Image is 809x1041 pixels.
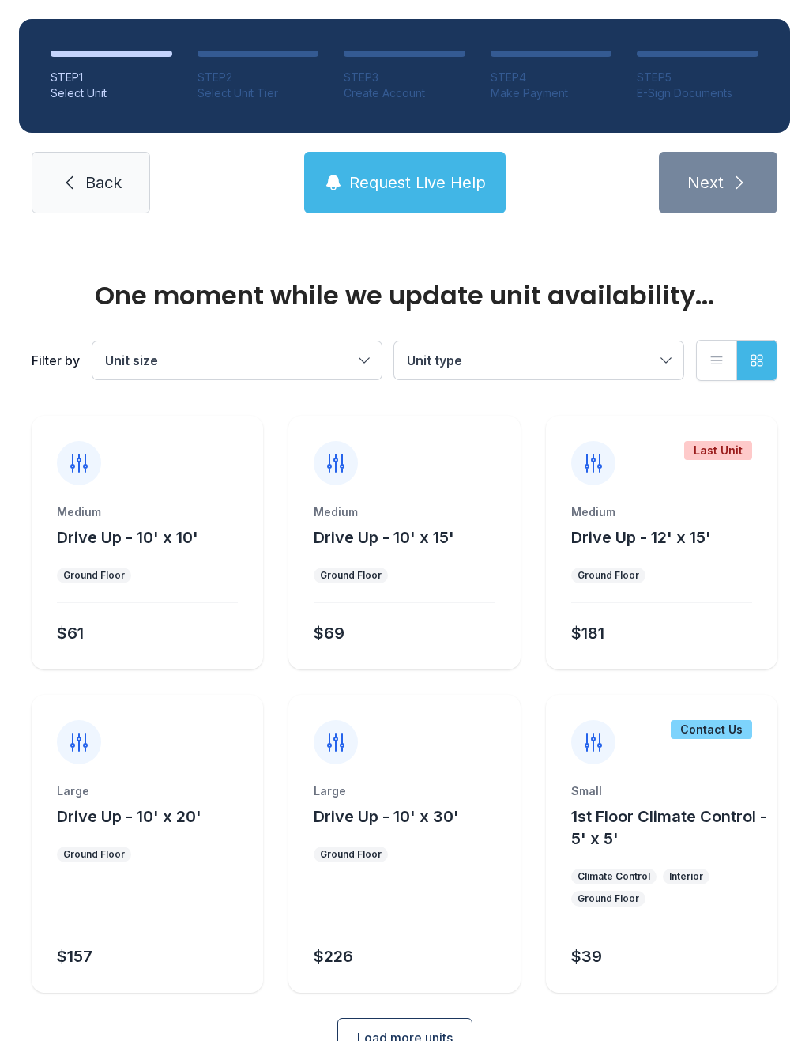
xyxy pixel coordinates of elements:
[92,341,382,379] button: Unit size
[57,807,201,826] span: Drive Up - 10' x 20'
[105,353,158,368] span: Unit size
[578,892,639,905] div: Ground Floor
[571,622,604,644] div: $181
[198,70,319,85] div: STEP 2
[57,945,92,967] div: $157
[57,805,201,828] button: Drive Up - 10' x 20'
[63,569,125,582] div: Ground Floor
[571,807,767,848] span: 1st Floor Climate Control - 5' x 5'
[684,441,752,460] div: Last Unit
[314,805,459,828] button: Drive Up - 10' x 30'
[407,353,462,368] span: Unit type
[394,341,683,379] button: Unit type
[571,526,711,549] button: Drive Up - 12' x 15'
[57,622,84,644] div: $61
[314,504,495,520] div: Medium
[320,848,382,861] div: Ground Floor
[687,172,724,194] span: Next
[637,85,758,101] div: E-Sign Documents
[571,528,711,547] span: Drive Up - 12' x 15'
[314,945,353,967] div: $226
[198,85,319,101] div: Select Unit Tier
[57,526,198,549] button: Drive Up - 10' x 10'
[320,569,382,582] div: Ground Floor
[349,172,486,194] span: Request Live Help
[314,807,459,826] span: Drive Up - 10' x 30'
[85,172,122,194] span: Back
[344,70,465,85] div: STEP 3
[57,783,238,799] div: Large
[314,622,344,644] div: $69
[314,783,495,799] div: Large
[314,528,454,547] span: Drive Up - 10' x 15'
[491,70,612,85] div: STEP 4
[57,504,238,520] div: Medium
[57,528,198,547] span: Drive Up - 10' x 10'
[671,720,752,739] div: Contact Us
[669,870,703,883] div: Interior
[571,945,602,967] div: $39
[578,569,639,582] div: Ground Floor
[32,283,777,308] div: One moment while we update unit availability...
[571,783,752,799] div: Small
[32,351,80,370] div: Filter by
[571,504,752,520] div: Medium
[51,85,172,101] div: Select Unit
[314,526,454,549] button: Drive Up - 10' x 15'
[637,70,758,85] div: STEP 5
[63,848,125,861] div: Ground Floor
[344,85,465,101] div: Create Account
[491,85,612,101] div: Make Payment
[578,870,650,883] div: Climate Control
[571,805,771,850] button: 1st Floor Climate Control - 5' x 5'
[51,70,172,85] div: STEP 1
